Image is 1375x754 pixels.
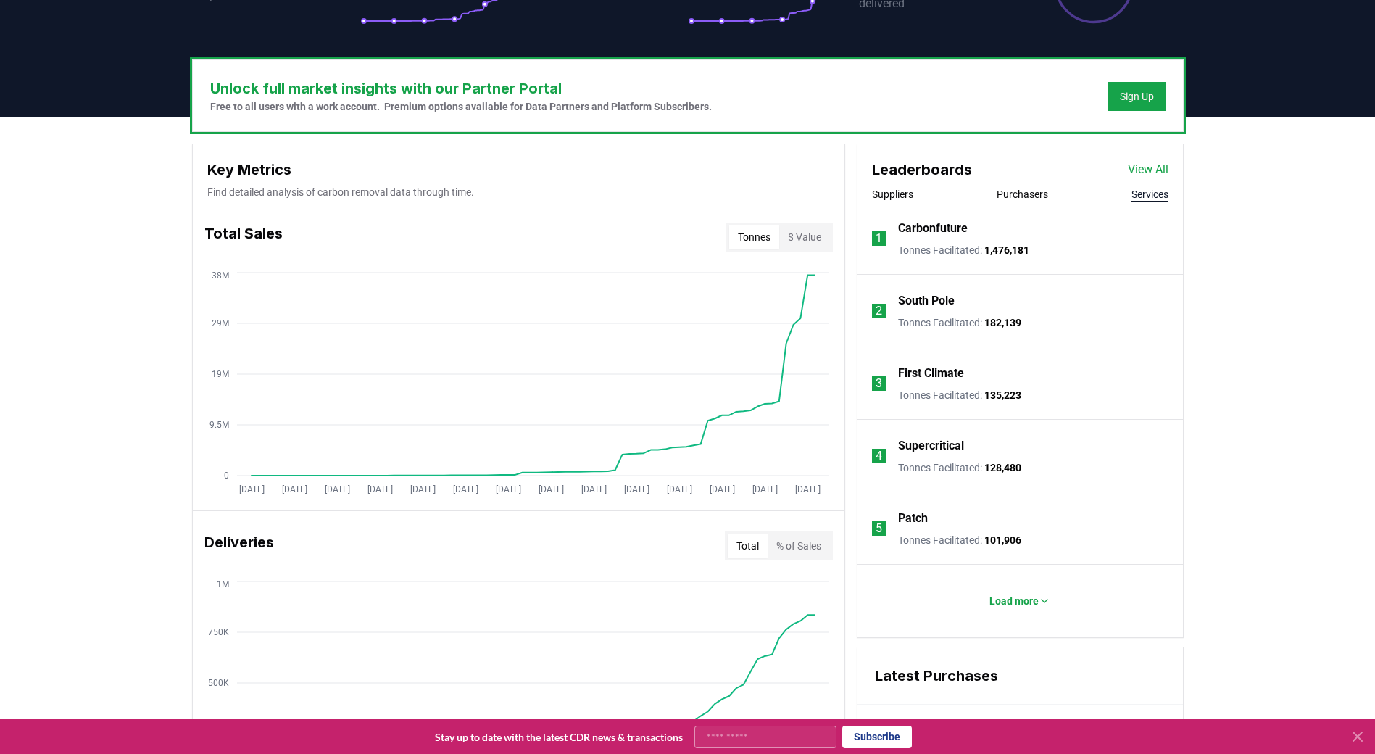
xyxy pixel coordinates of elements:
[709,484,734,494] tspan: [DATE]
[898,315,1021,330] p: Tonnes Facilitated :
[208,678,229,688] tspan: 500K
[779,225,830,249] button: $ Value
[212,369,229,379] tspan: 19M
[238,484,264,494] tspan: [DATE]
[1131,187,1168,202] button: Services
[1128,161,1168,178] a: View All
[978,587,1062,616] button: Load more
[876,375,882,392] p: 3
[997,187,1048,202] button: Purchasers
[876,447,882,465] p: 4
[324,484,349,494] tspan: [DATE]
[204,531,274,560] h3: Deliveries
[204,223,283,252] h3: Total Sales
[898,292,955,310] a: South Pole
[898,243,1029,257] p: Tonnes Facilitated :
[210,78,712,99] h3: Unlock full market insights with our Partner Portal
[1120,89,1154,104] a: Sign Up
[898,460,1021,475] p: Tonnes Facilitated :
[898,437,964,455] a: Supercritical
[208,627,229,637] tspan: 750K
[1108,82,1166,111] button: Sign Up
[898,533,1021,547] p: Tonnes Facilitated :
[209,420,229,430] tspan: 9.5M
[207,185,830,199] p: Find detailed analysis of carbon removal data through time.
[875,716,1166,751] span: purchased 500 tonnes from
[984,389,1021,401] span: 135,223
[984,317,1021,328] span: 182,139
[875,716,1031,734] a: [PERSON_NAME] Climate, PBC
[728,534,768,558] button: Total
[876,230,882,247] p: 1
[898,510,928,527] a: Patch
[898,388,1021,402] p: Tonnes Facilitated :
[623,484,649,494] tspan: [DATE]
[794,484,820,494] tspan: [DATE]
[872,187,913,202] button: Suppliers
[281,484,307,494] tspan: [DATE]
[217,579,229,589] tspan: 1M
[984,462,1021,473] span: 128,480
[872,159,972,181] h3: Leaderboards
[367,484,392,494] tspan: [DATE]
[210,99,712,114] p: Free to all users with a work account. Premium options available for Data Partners and Platform S...
[752,484,777,494] tspan: [DATE]
[666,484,691,494] tspan: [DATE]
[410,484,435,494] tspan: [DATE]
[495,484,520,494] tspan: [DATE]
[224,471,229,481] tspan: 0
[207,159,830,181] h3: Key Metrics
[212,270,229,281] tspan: 38M
[989,594,1039,608] p: Load more
[984,244,1029,256] span: 1,476,181
[212,318,229,328] tspan: 29M
[875,665,1166,687] h3: Latest Purchases
[729,225,779,249] button: Tonnes
[898,220,968,237] a: Carbonfuture
[581,484,606,494] tspan: [DATE]
[768,534,830,558] button: % of Sales
[876,302,882,320] p: 2
[876,520,882,537] p: 5
[538,484,563,494] tspan: [DATE]
[898,365,964,382] a: First Climate
[452,484,478,494] tspan: [DATE]
[984,534,1021,546] span: 101,906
